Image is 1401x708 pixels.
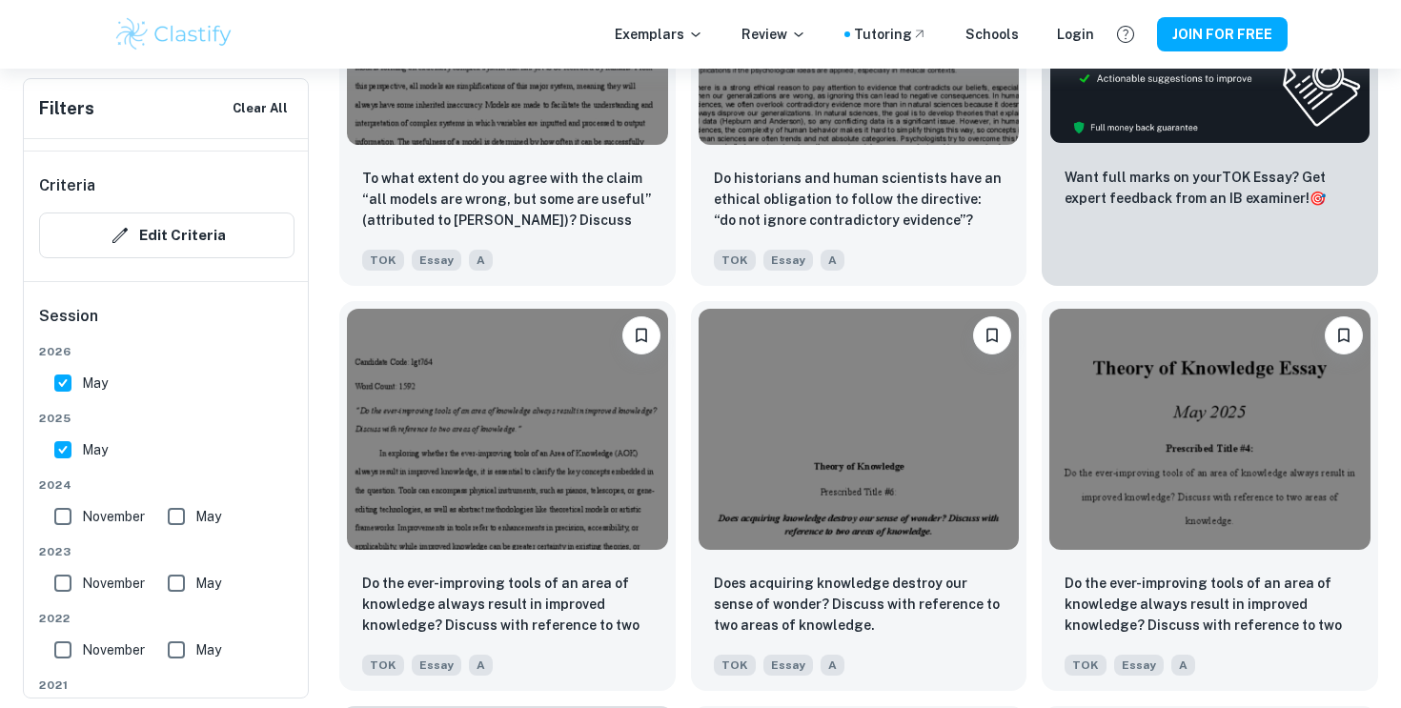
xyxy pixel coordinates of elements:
span: May [195,506,221,527]
span: 2024 [39,476,294,494]
span: May [195,573,221,594]
span: TOK [714,250,756,271]
p: Exemplars [615,24,703,45]
a: Schools [965,24,1019,45]
span: May [82,439,108,460]
h6: Filters [39,95,94,122]
img: TOK Essay example thumbnail: Does acquiring knowledge destroy our sen [699,309,1020,549]
button: Please log in to bookmark exemplars [622,316,660,354]
span: 2022 [39,610,294,627]
a: Please log in to bookmark exemplarsDo the ever-improving tools of an area of knowledge always res... [1042,301,1378,690]
span: 2026 [39,343,294,360]
span: A [821,655,844,676]
span: November [82,506,145,527]
p: Review [741,24,806,45]
a: Please log in to bookmark exemplarsDoes acquiring knowledge destroy our sense of wonder? Discuss ... [691,301,1027,690]
a: Tutoring [854,24,927,45]
button: Help and Feedback [1109,18,1142,51]
span: TOK [1065,655,1107,676]
span: A [469,655,493,676]
button: Clear All [228,94,293,123]
span: 2021 [39,677,294,694]
a: Login [1057,24,1094,45]
span: November [82,573,145,594]
span: TOK [714,655,756,676]
p: Do historians and human scientists have an ethical obligation to follow the directive: “do not ig... [714,168,1005,233]
button: Please log in to bookmark exemplars [973,316,1011,354]
span: Essay [763,655,813,676]
button: JOIN FOR FREE [1157,17,1288,51]
h6: Criteria [39,174,95,197]
p: Want full marks on your TOK Essay ? Get expert feedback from an IB examiner! [1065,167,1355,209]
span: November [82,639,145,660]
span: Essay [1114,655,1164,676]
img: TOK Essay example thumbnail: Do the ever-improving tools of an area o [347,309,668,549]
a: Please log in to bookmark exemplarsDo the ever-improving tools of an area of knowledge always res... [339,301,676,690]
button: Please log in to bookmark exemplars [1325,316,1363,354]
h6: Session [39,305,294,343]
span: TOK [362,250,404,271]
span: 2023 [39,543,294,560]
img: Clastify logo [113,15,234,53]
button: Edit Criteria [39,212,294,258]
span: Essay [412,250,461,271]
span: 2025 [39,410,294,427]
p: Does acquiring knowledge destroy our sense of wonder? Discuss with reference to two areas of know... [714,573,1005,636]
span: Essay [412,655,461,676]
p: To what extent do you agree with the claim “all models are wrong, but some are useful” (attribute... [362,168,653,233]
span: TOK [362,655,404,676]
span: 🎯 [1310,191,1326,206]
img: TOK Essay example thumbnail: Do the ever-improving tools of an area o [1049,309,1371,549]
span: Essay [763,250,813,271]
span: May [195,639,221,660]
p: Do the ever-improving tools of an area of knowledge always result in improved knowledge? Discuss ... [1065,573,1355,637]
span: A [1171,655,1195,676]
span: May [82,373,108,394]
p: Do the ever-improving tools of an area of knowledge always result in improved knowledge? Discuss ... [362,573,653,637]
span: A [821,250,844,271]
span: A [469,250,493,271]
